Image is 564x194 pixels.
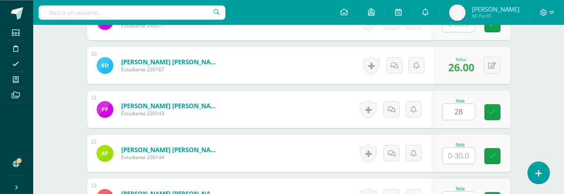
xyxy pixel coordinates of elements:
[448,56,474,62] div: Nota:
[442,148,475,164] input: 0-30.0
[97,57,113,74] img: 94b267d9c12f44852cf7c1c3b16959e8.png
[121,102,221,110] a: [PERSON_NAME] [PERSON_NAME]
[121,58,221,66] a: [PERSON_NAME] [PERSON_NAME]
[442,143,479,147] div: Nota
[121,66,221,73] span: Estudiante 230167
[121,110,221,117] span: Estudiante 230143
[39,5,225,19] input: Busca un usuario...
[472,12,520,19] span: Mi Perfil
[472,5,520,13] span: [PERSON_NAME]
[448,60,474,74] span: 26.00
[121,22,221,29] span: Estudiante 240071
[97,101,113,118] img: eee701e1031efc2ea9742a01e957f776.png
[121,154,221,161] span: Estudiante 230144
[97,145,113,162] img: bc45b1754eeb604397b5fc55e38ca299.png
[449,4,466,21] img: 9f6c7c8305d8e608d466df14f8841aad.png
[442,104,475,120] input: 0-30.0
[121,145,221,154] a: [PERSON_NAME] [PERSON_NAME]
[442,99,479,103] div: Nota
[442,187,479,191] div: Nota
